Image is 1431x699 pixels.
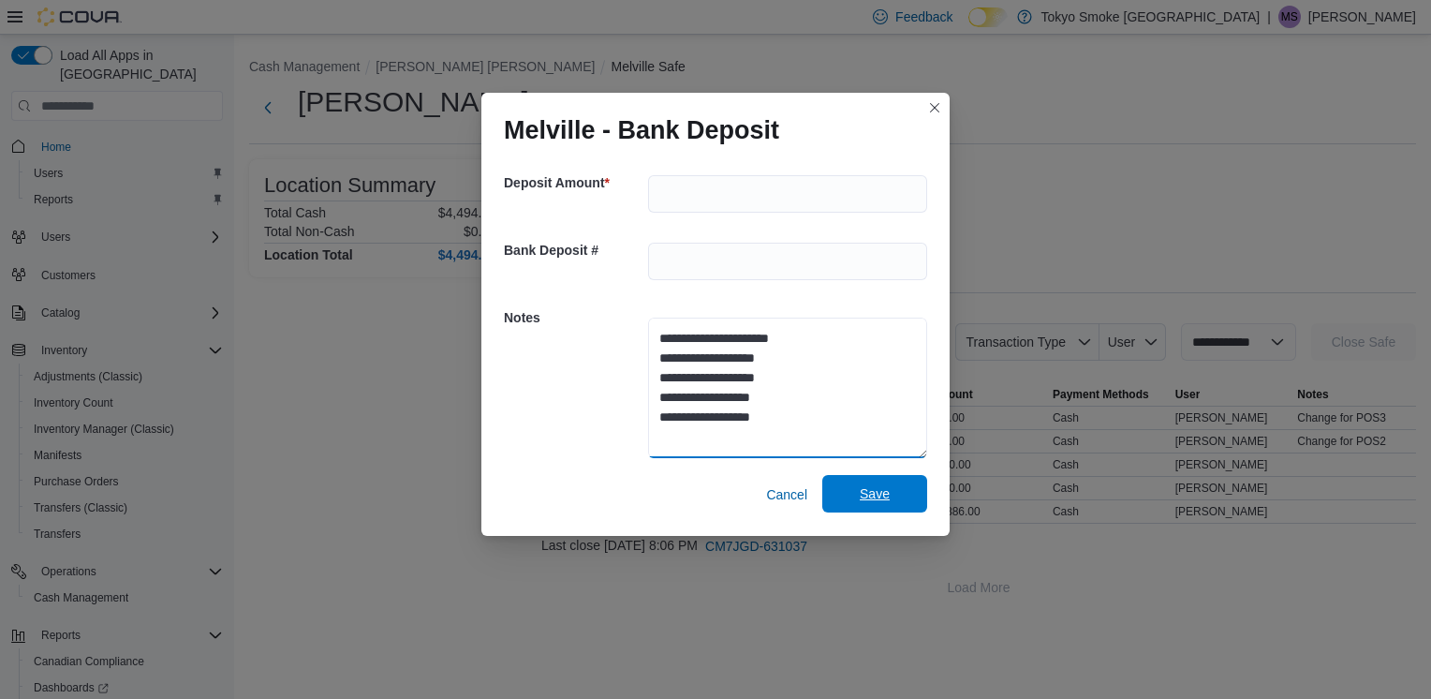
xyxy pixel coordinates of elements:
span: Save [860,484,890,503]
button: Save [822,475,927,513]
button: Closes this modal window [923,97,946,119]
span: Cancel [766,485,807,504]
h1: Melville - Bank Deposit [504,115,779,145]
button: Cancel [759,476,815,513]
h5: Notes [504,299,644,336]
h5: Bank Deposit # [504,231,644,269]
h5: Deposit Amount [504,164,644,201]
